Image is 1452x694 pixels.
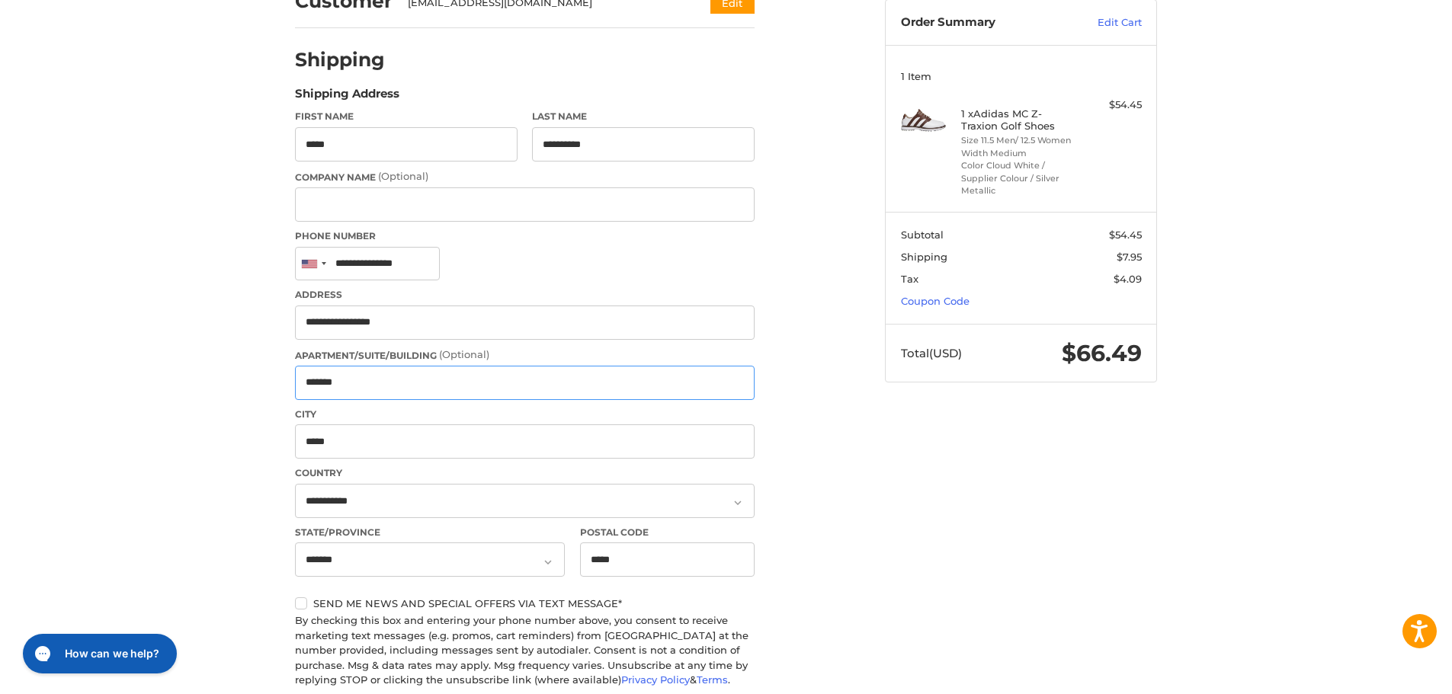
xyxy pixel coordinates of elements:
a: Terms [697,673,728,686]
span: Total (USD) [901,346,962,360]
label: First Name [295,110,518,123]
iframe: Gorgias live chat messenger [15,628,181,679]
label: Company Name [295,169,755,184]
label: Phone Number [295,229,755,243]
label: Postal Code [580,526,755,539]
small: (Optional) [439,348,489,360]
span: $66.49 [1062,339,1142,367]
li: Width Medium [961,147,1078,160]
span: Shipping [901,251,947,263]
label: Country [295,466,755,480]
span: Subtotal [901,229,944,241]
label: Last Name [532,110,755,123]
small: (Optional) [378,170,428,182]
a: Coupon Code [901,295,970,307]
a: Edit Cart [1065,15,1142,30]
span: Tax [901,273,918,285]
label: Apartment/Suite/Building [295,347,755,363]
label: State/Province [295,526,565,539]
div: $54.45 [1082,98,1142,113]
h2: Shipping [295,48,385,72]
h4: 1 x Adidas MC Z-Traxion Golf Shoes [961,107,1078,133]
h3: Order Summary [901,15,1065,30]
label: Address [295,288,755,302]
span: $7.95 [1117,251,1142,263]
span: $54.45 [1109,229,1142,241]
span: $4.09 [1114,273,1142,285]
label: Send me news and special offers via text message* [295,597,755,609]
h3: 1 Item [901,70,1142,82]
li: Size 11.5 Men/ 12.5 Women [961,134,1078,147]
label: City [295,408,755,421]
div: By checking this box and entering your phone number above, you consent to receive marketing text ... [295,613,755,688]
a: Privacy Policy [621,673,690,686]
li: Color Cloud White / Supplier Colour / Silver Metallic [961,159,1078,197]
div: United States: +1 [296,248,331,280]
legend: Shipping Address [295,85,399,110]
